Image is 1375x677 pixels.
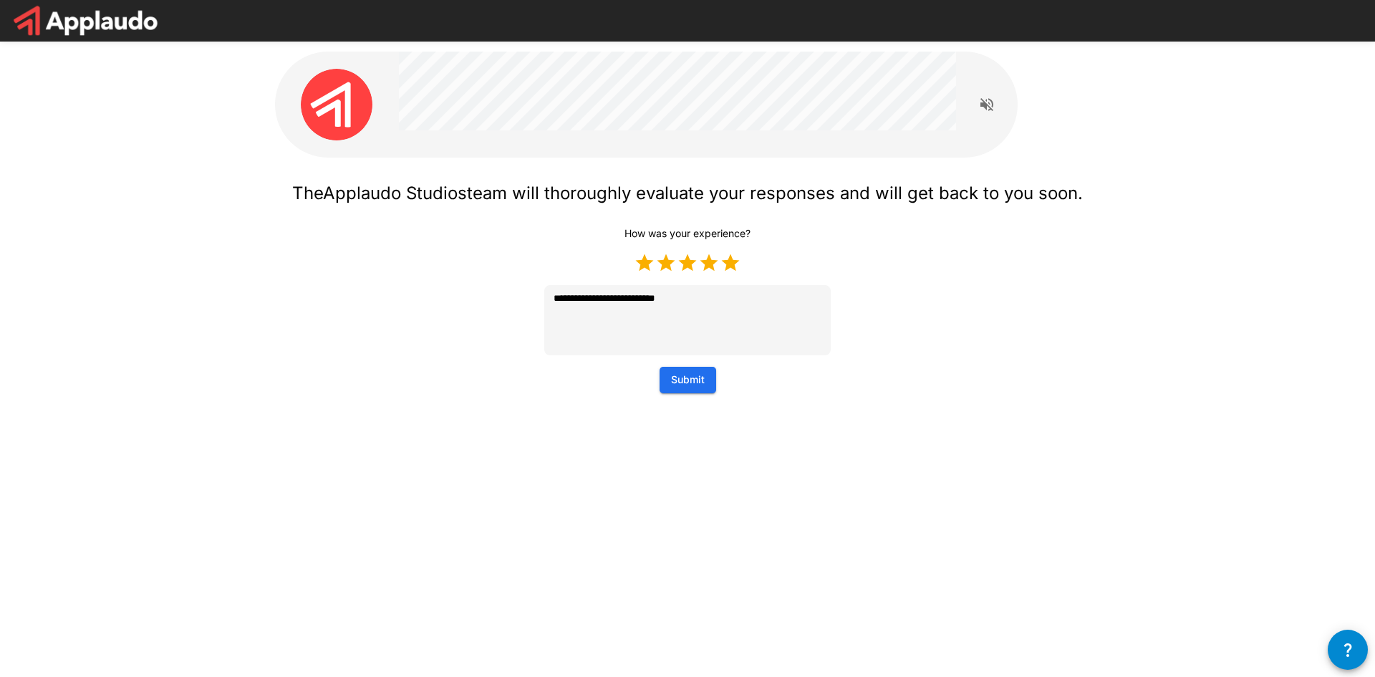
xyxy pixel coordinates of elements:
button: Submit [660,367,716,393]
span: Applaudo Studios [323,183,467,203]
span: team will thoroughly evaluate your responses and will get back to you soon. [467,183,1083,203]
p: How was your experience? [624,226,751,241]
button: Read questions aloud [973,90,1001,119]
img: applaudo_avatar.png [301,69,372,140]
span: The [292,183,323,203]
